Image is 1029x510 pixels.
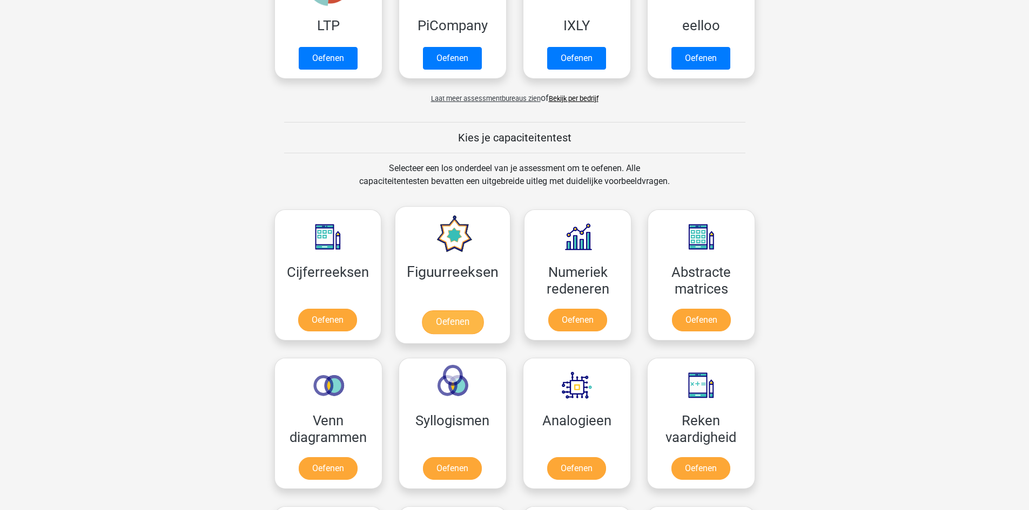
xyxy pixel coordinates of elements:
[671,457,730,480] a: Oefenen
[298,309,357,331] a: Oefenen
[548,309,607,331] a: Oefenen
[547,457,606,480] a: Oefenen
[299,457,358,480] a: Oefenen
[422,310,483,334] a: Oefenen
[423,457,482,480] a: Oefenen
[299,47,358,70] a: Oefenen
[423,47,482,70] a: Oefenen
[284,131,745,144] h5: Kies je capaciteitentest
[349,162,680,201] div: Selecteer een los onderdeel van je assessment om te oefenen. Alle capaciteitentesten bevatten een...
[671,47,730,70] a: Oefenen
[672,309,731,331] a: Oefenen
[266,83,763,105] div: of
[549,94,598,103] a: Bekijk per bedrijf
[547,47,606,70] a: Oefenen
[431,94,541,103] span: Laat meer assessmentbureaus zien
